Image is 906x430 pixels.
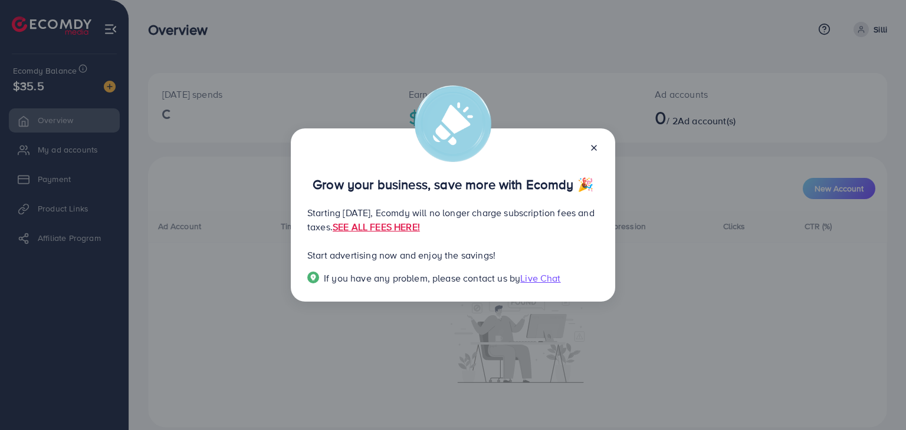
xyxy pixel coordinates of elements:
[307,248,599,262] p: Start advertising now and enjoy the savings!
[307,206,599,234] p: Starting [DATE], Ecomdy will no longer charge subscription fees and taxes.
[520,272,560,285] span: Live Chat
[333,220,420,233] a: SEE ALL FEES HERE!
[307,177,599,191] p: Grow your business, save more with Ecomdy 🎉
[307,272,319,283] img: Popup guide
[415,85,491,162] img: alert
[324,272,520,285] span: If you have any problem, please contact us by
